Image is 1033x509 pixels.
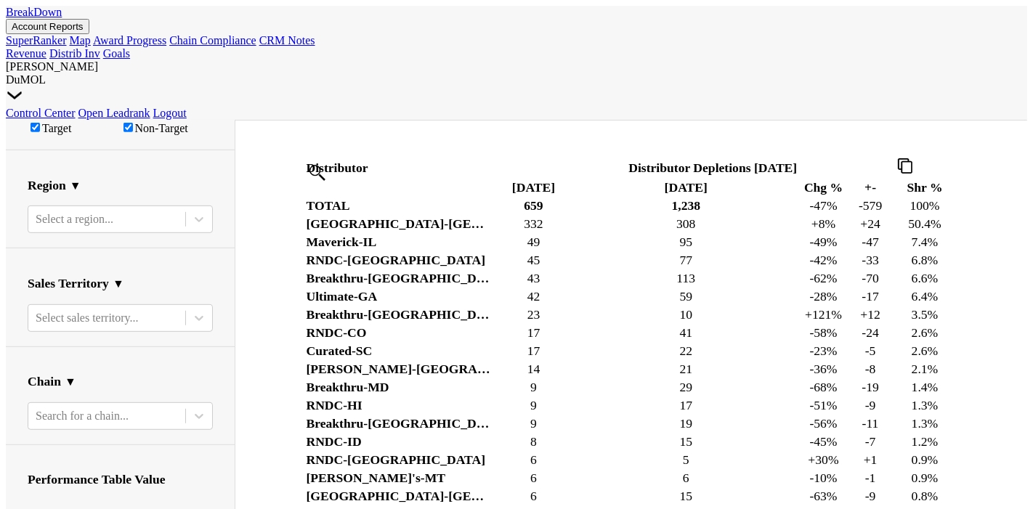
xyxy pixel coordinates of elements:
button: Account Reports [6,19,89,34]
th: 14.833 [576,488,796,505]
th: Aug '25: activate to sort column ascending [493,179,575,196]
th: RNDC-CO [306,325,492,341]
td: 44.666 [493,252,575,269]
div: -24 [852,325,889,341]
td: 3.5% [891,306,959,323]
th: [GEOGRAPHIC_DATA]-[GEOGRAPHIC_DATA] [306,216,492,232]
th: [PERSON_NAME]-[GEOGRAPHIC_DATA] [306,361,492,378]
div: 10 [577,307,795,322]
span: Distributor [307,160,368,175]
div: -70 [852,271,889,286]
td: 7.4% [891,234,959,251]
td: -45 % [798,433,850,450]
div: +12 [852,307,889,322]
th: Distributor Depletions [DATE] [576,158,850,178]
div: 17 [493,325,574,341]
div: 6 [493,452,574,468]
div: Account Reports [6,34,1027,47]
td: 2.1% [891,361,959,378]
td: 22.833 [493,306,575,323]
td: 1.2% [891,433,959,450]
th: Breakthru-[GEOGRAPHIC_DATA] [306,270,492,287]
a: Map [70,34,91,46]
th: 1,238 [576,198,796,214]
td: 8.5 [493,397,575,414]
td: -42 % [798,252,850,269]
img: Dropdown Menu [6,86,23,104]
div: -9 [852,489,889,504]
a: Control Center [6,107,76,119]
td: 1.4% [891,379,959,396]
div: -7 [852,434,889,449]
div: -33 [852,253,889,268]
td: 100% [891,198,959,214]
th: Breakthru-MD [306,379,492,396]
td: 0.9% [891,452,959,468]
div: 49 [493,235,574,250]
div: 77 [577,253,795,268]
div: 15 [577,489,795,504]
h3: Sales Territory [28,276,109,291]
td: 2.6% [891,325,959,341]
th: 40.999 [576,325,796,341]
td: 0.8% [891,488,959,505]
th: Chg %: activate to sort column ascending [798,179,850,196]
td: -56 % [798,415,850,432]
div: 59 [577,289,795,304]
th: Ultimate-GA [306,288,492,305]
div: -11 [852,416,889,431]
a: BreakDown [6,6,62,18]
th: 17.499 [576,397,796,414]
td: +121 % [798,306,850,323]
td: -62 % [798,270,850,287]
td: 6.4% [891,288,959,305]
div: 95 [577,235,795,250]
td: -58 % [798,325,850,341]
th: RNDC-ID [306,433,492,450]
td: -63 % [798,488,850,505]
td: 6.8% [891,252,959,269]
td: 5.834 [493,452,575,468]
span: -47% [810,198,838,213]
td: -49 % [798,234,850,251]
div: 43 [493,271,574,286]
div: +24 [852,216,889,232]
td: 42.32 [493,288,575,305]
td: 9 [493,379,575,396]
td: -36 % [798,361,850,378]
a: SuperRanker [6,34,67,46]
td: 8.5 [493,415,575,432]
span: ▼ [70,179,81,192]
td: 2.6% [891,343,959,359]
td: 17 [493,343,575,359]
div: 8 [493,434,574,449]
td: 5.67 [493,470,575,486]
td: -28 % [798,288,850,305]
a: Logout [153,107,187,119]
a: Open Leadrank [78,107,150,119]
th: 19.336 [576,415,796,432]
div: -47 [852,235,889,250]
div: 308 [577,216,795,232]
td: 48.832 [493,234,575,251]
th: Maverick-IL [306,234,492,251]
div: -5 [852,343,889,359]
td: 43.335 [493,270,575,287]
div: 42 [493,289,574,304]
label: Non-Target [135,122,188,134]
div: -1 [852,471,889,486]
th: &nbsp;: activate to sort column ascending [306,179,492,196]
div: 113 [577,271,795,286]
td: +30 % [798,452,850,468]
th: 22.167 [576,343,796,359]
td: 8 [493,433,575,450]
div: 332 [493,216,574,232]
div: [PERSON_NAME] [6,60,1027,73]
div: -9 [852,398,889,413]
td: 50.4% [891,216,959,232]
div: 23 [493,307,574,322]
th: RNDC-HI [306,397,492,414]
th: TOTAL [306,198,492,214]
th: 95.333 [576,234,796,251]
td: 332 [493,216,575,232]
